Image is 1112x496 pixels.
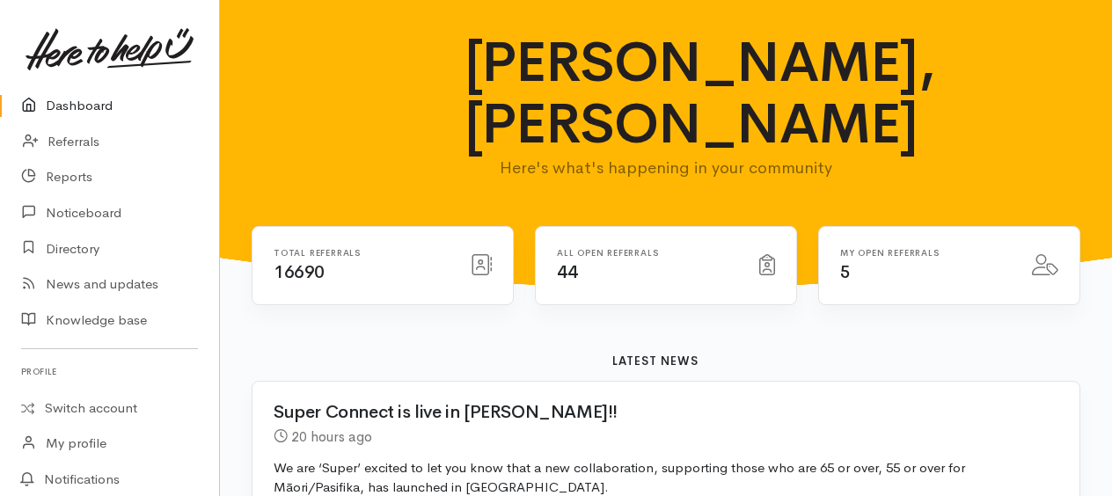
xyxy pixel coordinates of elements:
[840,248,1011,258] h6: My open referrals
[840,261,851,283] span: 5
[21,360,198,383] h6: Profile
[274,261,325,283] span: 16690
[612,354,699,368] b: Latest news
[274,403,1037,422] h2: Super Connect is live in [PERSON_NAME]!!
[557,248,738,258] h6: All open referrals
[291,427,372,446] time: 20 hours ago
[465,156,868,180] p: Here's what's happening in your community
[274,248,450,258] h6: Total referrals
[465,32,868,156] h1: [PERSON_NAME], [PERSON_NAME]
[557,261,577,283] span: 44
